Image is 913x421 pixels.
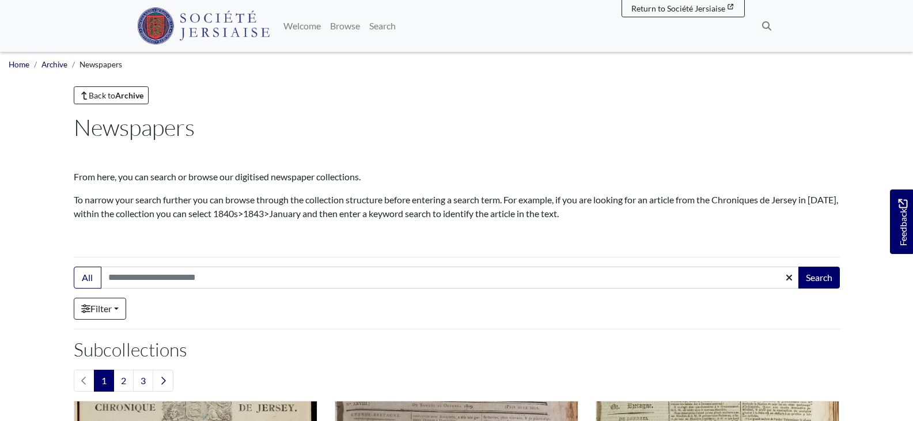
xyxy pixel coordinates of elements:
[325,14,365,37] a: Browse
[94,370,114,392] span: Goto page 1
[74,193,840,221] p: To narrow your search further you can browse through the collection structure before entering a s...
[153,370,173,392] a: Next page
[279,14,325,37] a: Welcome
[137,7,270,44] img: Société Jersiaise
[115,90,143,100] strong: Archive
[74,370,840,392] nav: pagination
[9,60,29,69] a: Home
[133,370,153,392] a: Goto page 3
[137,5,270,47] a: Société Jersiaise logo
[896,199,910,245] span: Feedback
[74,86,149,104] a: Back toArchive
[631,3,725,13] span: Return to Société Jersiaise
[79,60,122,69] span: Newspapers
[890,189,913,254] a: Would you like to provide feedback?
[74,170,840,184] p: From here, you can search or browse our digitised newspaper collections.
[798,267,840,289] button: Search
[113,370,134,392] a: Goto page 2
[74,370,94,392] li: Previous page
[74,113,840,141] h1: Newspapers
[101,267,800,289] input: Search this collection...
[365,14,400,37] a: Search
[74,298,126,320] a: Filter
[74,339,840,361] h2: Subcollections
[41,60,67,69] a: Archive
[74,267,101,289] button: All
